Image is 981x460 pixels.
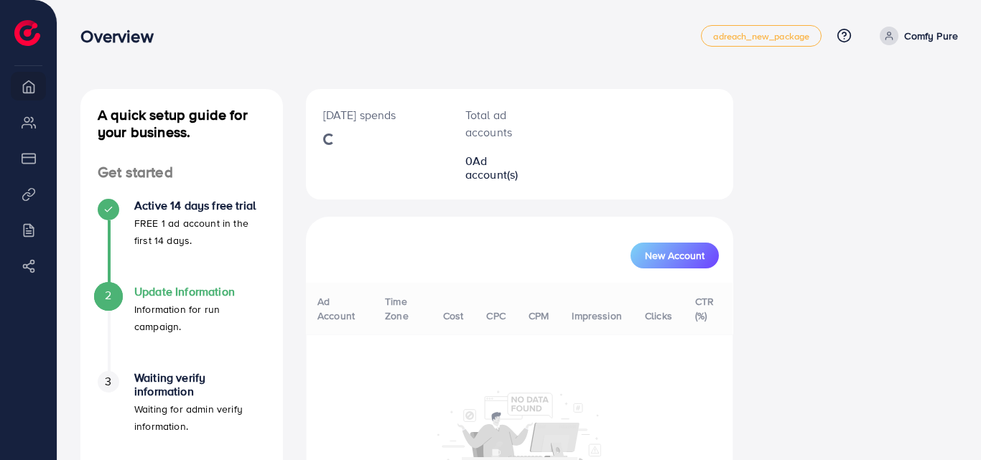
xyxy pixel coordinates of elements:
p: [DATE] spends [323,106,431,123]
p: Total ad accounts [465,106,538,141]
h4: Update Information [134,285,266,299]
span: Ad account(s) [465,153,519,182]
h4: A quick setup guide for your business. [80,106,283,141]
span: 2 [105,287,111,304]
p: Information for run campaign. [134,301,266,335]
h4: Get started [80,164,283,182]
h3: Overview [80,26,164,47]
a: Comfy Pure [874,27,958,45]
li: Active 14 days free trial [80,199,283,285]
li: Update Information [80,285,283,371]
span: New Account [645,250,705,260]
h4: Waiting verify information [134,371,266,398]
p: Comfy Pure [904,27,958,44]
img: logo [14,20,40,46]
button: New Account [631,243,719,268]
span: adreach_new_package [713,32,809,41]
p: FREE 1 ad account in the first 14 days. [134,215,266,249]
a: adreach_new_package [701,25,822,47]
h2: 0 [465,154,538,182]
span: 3 [105,373,111,390]
li: Waiting verify information [80,371,283,457]
h4: Active 14 days free trial [134,199,266,212]
p: Waiting for admin verify information. [134,400,266,435]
